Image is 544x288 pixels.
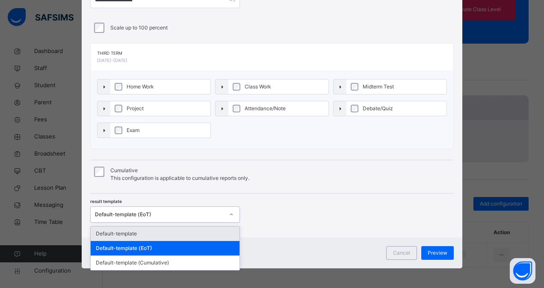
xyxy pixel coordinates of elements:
span: Third Term [97,50,127,56]
input: Home Work [115,83,122,91]
input: Midterm Test [351,83,358,91]
span: Class Work [242,83,273,91]
input: Class Work [233,83,240,91]
span: This configuration is applicable to cumulative reports only. [110,175,249,181]
span: Midterm Test [361,83,396,91]
div: Default-template (EoT) [95,211,224,218]
span: Attendance/Note [242,105,288,112]
span: Debate/Quiz [361,105,395,112]
button: Open asap [510,258,535,284]
span: [DATE]-[DATE] [97,58,127,63]
div: Default-template (Cumulative) [91,256,239,270]
button: Toggle [334,79,346,94]
span: Cumulative [110,167,138,173]
input: Attendance/Note [233,105,240,112]
button: Toggle [98,79,110,94]
span: Cancel [393,249,410,257]
span: result template [90,199,122,204]
span: Exam [124,126,142,134]
span: Home Work [124,83,156,91]
div: [object Object] [90,43,454,149]
button: Toggle [334,101,346,116]
div: Default-template (EoT) [91,241,239,256]
span: Preview [428,249,447,257]
button: Toggle [216,101,228,116]
input: Project [115,105,122,112]
input: Exam [115,126,122,134]
button: Toggle [98,123,110,138]
div: Default-template [91,226,239,241]
button: Toggle [216,79,228,94]
button: Toggle [98,101,110,116]
span: Project [124,105,146,112]
input: Debate/Quiz [351,105,358,112]
label: Scale up to 100 percent [110,24,168,32]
